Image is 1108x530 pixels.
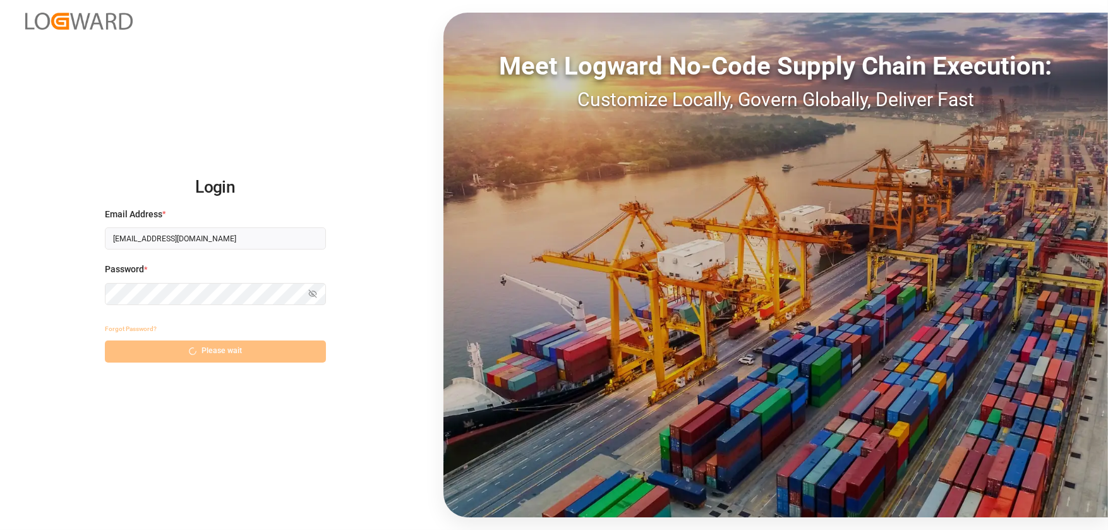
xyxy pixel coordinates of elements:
div: Meet Logward No-Code Supply Chain Execution: [443,47,1108,85]
span: Password [105,263,144,276]
img: Logward_new_orange.png [25,13,133,30]
div: Customize Locally, Govern Globally, Deliver Fast [443,85,1108,114]
h2: Login [105,167,326,208]
input: Enter your email [105,227,326,250]
span: Email Address [105,208,162,221]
